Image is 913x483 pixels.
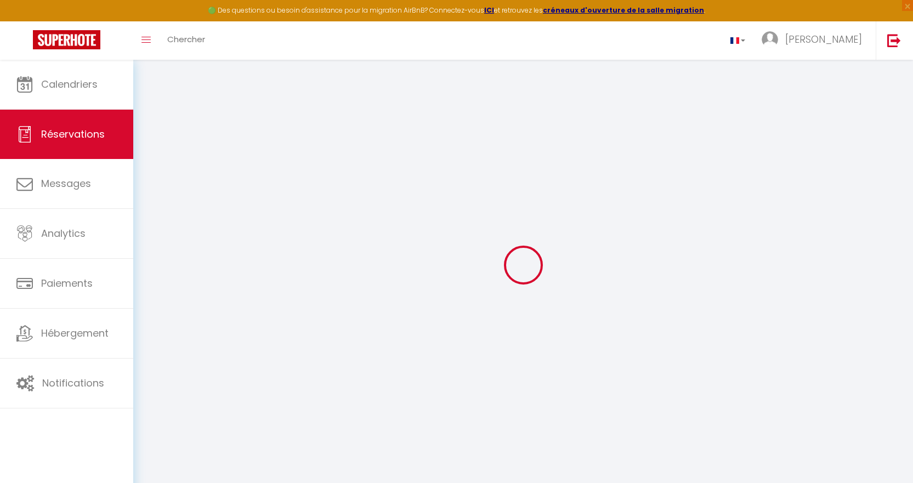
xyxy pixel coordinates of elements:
[41,326,109,340] span: Hébergement
[887,33,901,47] img: logout
[41,177,91,190] span: Messages
[484,5,494,15] a: ICI
[42,376,104,390] span: Notifications
[785,32,862,46] span: [PERSON_NAME]
[41,226,86,240] span: Analytics
[159,21,213,60] a: Chercher
[41,127,105,141] span: Réservations
[41,276,93,290] span: Paiements
[41,77,98,91] span: Calendriers
[167,33,205,45] span: Chercher
[762,31,778,48] img: ...
[543,5,704,15] a: créneaux d'ouverture de la salle migration
[33,30,100,49] img: Super Booking
[9,4,42,37] button: Ouvrir le widget de chat LiveChat
[753,21,876,60] a: ... [PERSON_NAME]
